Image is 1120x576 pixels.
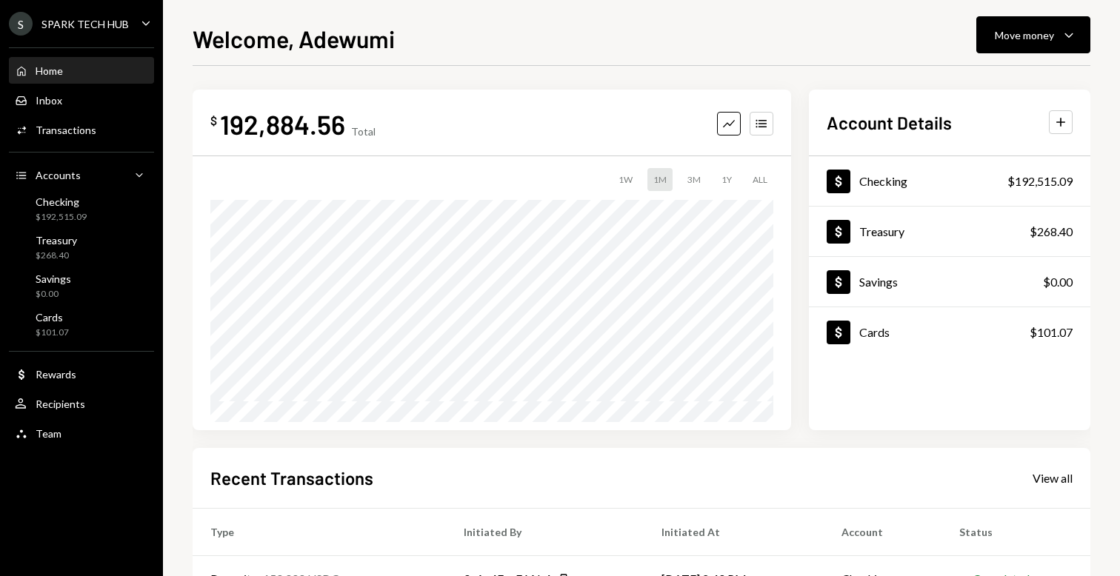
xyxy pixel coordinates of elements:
div: Treasury [859,224,904,238]
div: Treasury [36,234,77,247]
div: $101.07 [36,326,69,339]
div: $268.40 [36,250,77,262]
a: Checking$192,515.09 [9,191,154,227]
a: Team [9,420,154,446]
h2: Recent Transactions [210,466,373,490]
div: Total [351,125,376,138]
div: S [9,12,33,36]
div: $0.00 [1043,273,1073,291]
div: Checking [859,174,907,188]
a: Treasury$268.40 [809,207,1090,256]
a: Home [9,57,154,84]
div: Team [36,427,61,440]
div: $101.07 [1030,324,1073,341]
div: 192,884.56 [220,107,345,141]
a: Treasury$268.40 [9,230,154,265]
th: Initiated At [644,508,824,555]
a: Savings$0.00 [9,268,154,304]
div: Recipients [36,398,85,410]
div: View all [1033,471,1073,486]
div: 1M [647,168,673,191]
button: Move money [976,16,1090,53]
th: Initiated By [446,508,644,555]
div: Inbox [36,94,62,107]
a: Rewards [9,361,154,387]
div: 1Y [716,168,738,191]
a: View all [1033,469,1073,486]
div: Transactions [36,124,96,136]
div: $192,515.09 [1007,173,1073,190]
div: Move money [995,27,1054,43]
a: Inbox [9,87,154,113]
th: Type [193,508,446,555]
div: $ [210,113,217,128]
a: Accounts [9,161,154,188]
div: $192,515.09 [36,211,87,224]
a: Recipients [9,390,154,417]
h1: Welcome, Adewumi [193,24,395,53]
a: Cards$101.07 [809,307,1090,357]
div: Cards [36,311,69,324]
div: SPARK TECH HUB [41,18,129,30]
a: Savings$0.00 [809,257,1090,307]
a: Cards$101.07 [9,307,154,342]
div: Home [36,64,63,77]
h2: Account Details [827,110,952,135]
div: Savings [36,272,71,285]
a: Transactions [9,116,154,143]
th: Status [941,508,1090,555]
div: Checking [36,195,87,208]
div: Savings [859,275,898,289]
div: Rewards [36,368,76,381]
a: Checking$192,515.09 [809,156,1090,206]
div: Accounts [36,169,81,181]
div: $0.00 [36,288,71,301]
div: $268.40 [1030,223,1073,241]
th: Account [824,508,941,555]
div: 1W [613,168,639,191]
div: 3M [681,168,707,191]
div: ALL [747,168,773,191]
div: Cards [859,325,890,339]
